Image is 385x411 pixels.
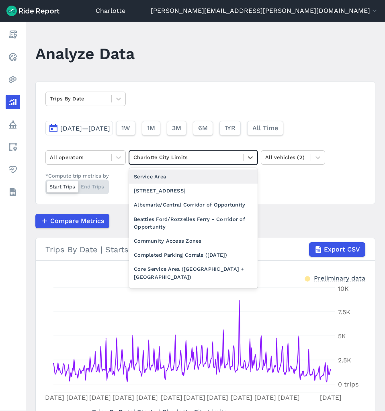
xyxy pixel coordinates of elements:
a: Policy [6,117,20,132]
div: Completed Parking Corrals ([DATE]) [129,248,258,262]
button: [PERSON_NAME][EMAIL_ADDRESS][PERSON_NAME][DOMAIN_NAME] [151,6,379,16]
tspan: [DATE] [43,394,64,401]
a: Charlotte [96,6,125,16]
span: 1YR [225,123,236,133]
a: Analyze [6,95,20,109]
tspan: [DATE] [231,394,252,401]
span: 1W [121,123,130,133]
div: Beatties Ford/Rozzelles Ferry - Corridor of Opportunity [129,212,258,234]
tspan: 0 trips [338,380,358,388]
button: 1YR [219,121,241,135]
div: *Compute trip metrics by [45,172,109,180]
div: Service Area [129,170,258,184]
span: 6M [198,123,208,133]
button: All Time [247,121,283,135]
tspan: [DATE] [320,394,342,401]
div: Corridors Of Opportunity (Combined) [129,284,258,298]
div: [STREET_ADDRESS] [129,184,258,198]
div: Preliminary data [314,274,365,282]
span: All Time [252,123,278,133]
span: 3M [172,123,181,133]
a: Realtime [6,50,20,64]
tspan: [DATE] [207,394,228,401]
tspan: [DATE] [278,394,300,401]
div: Trips By Date | Starts | Charlotte City Limits [45,242,365,257]
button: Export CSV [309,242,365,257]
tspan: [DATE] [89,394,111,401]
span: 1M [147,123,155,133]
tspan: [DATE] [254,394,276,401]
button: 6M [193,121,213,135]
tspan: [DATE] [113,394,134,401]
tspan: 7.5K [338,308,350,316]
tspan: [DATE] [184,394,205,401]
button: [DATE]—[DATE] [45,121,113,135]
button: 1M [142,121,160,135]
span: Export CSV [324,245,360,254]
h1: Analyze Data [35,43,135,65]
a: Health [6,162,20,177]
span: [DATE]—[DATE] [60,125,110,132]
button: Compare Metrics [35,214,109,228]
tspan: 10K [338,285,349,292]
a: Report [6,27,20,42]
span: Compare Metrics [50,216,104,226]
tspan: [DATE] [66,394,88,401]
button: 1W [116,121,135,135]
button: 3M [167,121,186,135]
tspan: 2.5K [338,356,351,364]
a: Datasets [6,185,20,199]
tspan: [DATE] [161,394,182,401]
tspan: [DATE] [136,394,158,401]
tspan: 5K [338,332,346,340]
div: Albemarle/Central Corridor of Opportunity [129,198,258,212]
div: Core Service Area ([GEOGRAPHIC_DATA] + [GEOGRAPHIC_DATA]) [129,262,258,284]
div: Community Access Zones [129,234,258,248]
a: Areas [6,140,20,154]
a: Heatmaps [6,72,20,87]
img: Ride Report [6,6,59,16]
